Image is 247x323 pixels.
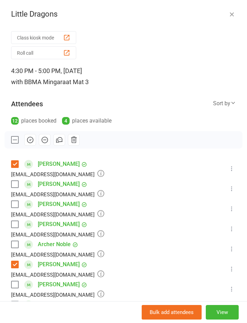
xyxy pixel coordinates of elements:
[11,31,76,44] button: Class kiosk mode
[62,117,70,125] div: 4
[11,65,236,88] div: 4:30 PM - 5:00 PM, [DATE]
[11,99,43,109] div: Attendees
[62,116,112,126] div: places available
[38,299,80,310] a: [PERSON_NAME]
[11,170,104,179] div: [EMAIL_ADDRESS][DOMAIN_NAME]
[11,270,104,279] div: [EMAIL_ADDRESS][DOMAIN_NAME]
[11,230,104,239] div: [EMAIL_ADDRESS][DOMAIN_NAME]
[38,219,80,230] a: [PERSON_NAME]
[38,199,80,210] a: [PERSON_NAME]
[142,305,202,320] button: Bulk add attendees
[11,116,56,126] div: places booked
[38,239,71,250] a: Archer Noble
[38,159,80,170] a: [PERSON_NAME]
[38,259,80,270] a: [PERSON_NAME]
[11,210,104,219] div: [EMAIL_ADDRESS][DOMAIN_NAME]
[11,290,104,299] div: [EMAIL_ADDRESS][DOMAIN_NAME]
[11,250,104,259] div: [EMAIL_ADDRESS][DOMAIN_NAME]
[11,46,76,59] button: Roll call
[11,190,104,199] div: [EMAIL_ADDRESS][DOMAIN_NAME]
[213,99,236,108] div: Sort by
[206,305,239,320] button: View
[11,117,19,125] div: 12
[38,179,80,190] a: [PERSON_NAME]
[66,78,89,86] span: at Mat 3
[38,279,80,290] a: [PERSON_NAME]
[11,78,66,86] span: with BBMA Mingara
